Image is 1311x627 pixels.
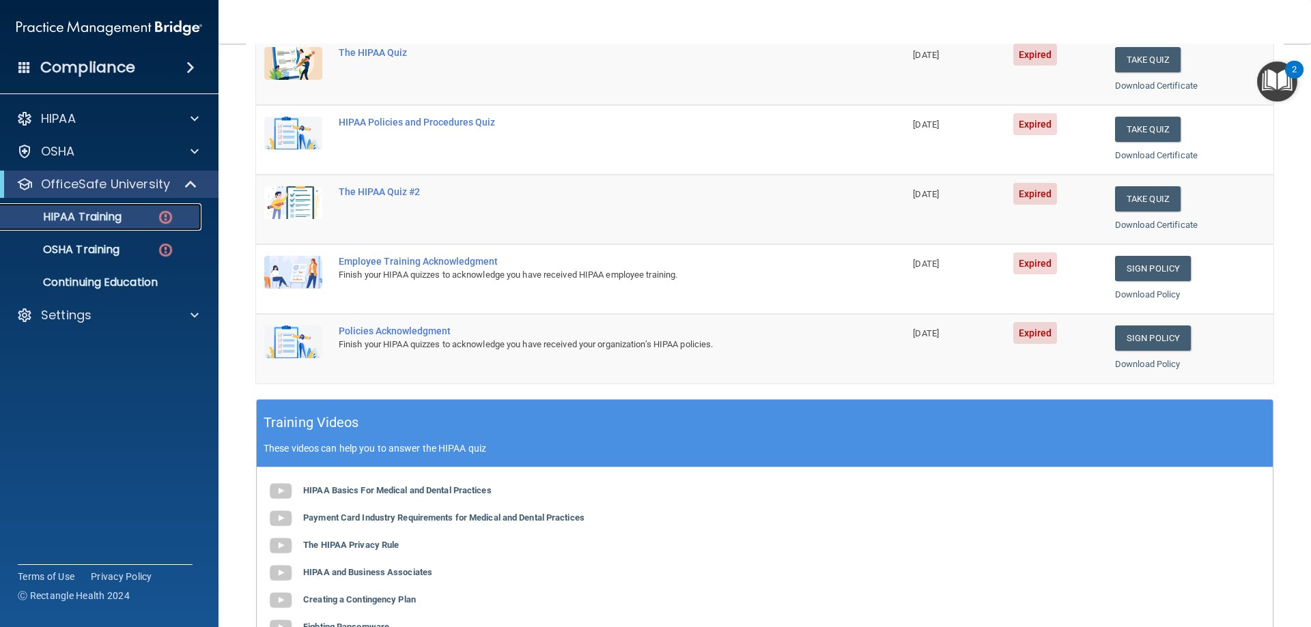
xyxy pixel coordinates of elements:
[339,186,836,197] div: The HIPAA Quiz #2
[267,505,294,532] img: gray_youtube_icon.38fcd6cc.png
[40,58,135,77] h4: Compliance
[339,117,836,128] div: HIPAA Policies and Procedures Quiz
[303,512,584,523] b: Payment Card Industry Requirements for Medical and Dental Practices
[18,570,74,583] a: Terms of Use
[1013,113,1058,135] span: Expired
[303,485,492,495] b: HIPAA Basics For Medical and Dental Practices
[339,47,836,58] div: The HIPAA Quiz
[913,189,939,199] span: [DATE]
[1013,44,1058,65] span: Expired
[267,559,294,587] img: gray_youtube_icon.38fcd6cc.png
[41,307,91,323] p: Settings
[91,570,152,583] a: Privacy Policy
[913,328,939,338] span: [DATE]
[913,259,939,269] span: [DATE]
[1115,256,1191,281] a: Sign Policy
[303,594,416,604] b: Creating a Contingency Plan
[1115,289,1181,300] a: Download Policy
[9,243,119,257] p: OSHA Training
[1115,359,1181,369] a: Download Policy
[339,325,836,336] div: Policies Acknowledgment
[264,443,1266,454] p: These videos can help you to answer the HIPAA quiz
[339,256,836,267] div: Employee Training Acknowledgment
[1257,61,1297,102] button: Open Resource Center, 2 new notifications
[1115,220,1198,230] a: Download Certificate
[1115,325,1191,351] a: Sign Policy
[1013,252,1058,274] span: Expired
[41,176,170,192] p: OfficeSafe University
[1115,117,1181,142] button: Take Quiz
[264,411,359,435] h5: Training Videos
[157,242,174,259] img: danger-circle.6113f641.png
[1115,47,1181,72] button: Take Quiz
[303,567,432,577] b: HIPAA and Business Associates
[157,209,174,226] img: danger-circle.6113f641.png
[267,478,294,505] img: gray_youtube_icon.38fcd6cc.png
[267,532,294,559] img: gray_youtube_icon.38fcd6cc.png
[303,540,399,550] b: The HIPAA Privacy Rule
[16,176,198,192] a: OfficeSafe University
[1013,322,1058,344] span: Expired
[1115,81,1198,91] a: Download Certificate
[41,111,76,127] p: HIPAA
[913,50,939,60] span: [DATE]
[16,307,199,323] a: Settings
[9,276,195,289] p: Continuing Education
[913,119,939,130] span: [DATE]
[339,336,836,353] div: Finish your HIPAA quizzes to acknowledge you have received your organization’s HIPAA policies.
[1292,70,1297,87] div: 2
[339,267,836,283] div: Finish your HIPAA quizzes to acknowledge you have received HIPAA employee training.
[18,589,130,602] span: Ⓒ Rectangle Health 2024
[1013,183,1058,205] span: Expired
[16,14,202,42] img: PMB logo
[1115,186,1181,212] button: Take Quiz
[267,587,294,614] img: gray_youtube_icon.38fcd6cc.png
[1075,530,1295,585] iframe: Drift Widget Chat Controller
[1115,150,1198,160] a: Download Certificate
[9,210,122,224] p: HIPAA Training
[16,111,199,127] a: HIPAA
[16,143,199,160] a: OSHA
[41,143,75,160] p: OSHA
